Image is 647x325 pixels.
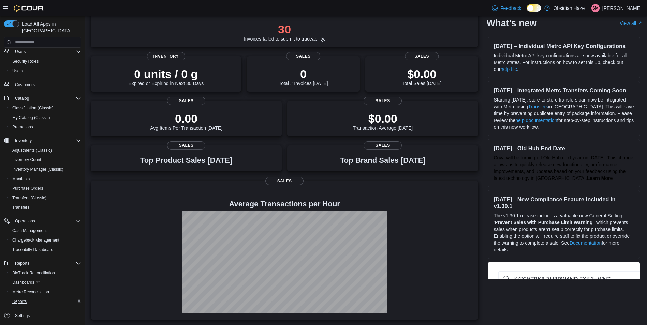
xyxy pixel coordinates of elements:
[489,1,524,15] a: Feedback
[353,112,413,131] div: Transaction Average [DATE]
[7,245,84,254] button: Traceabilty Dashboard
[12,280,40,285] span: Dashboards
[14,5,44,12] img: Cova
[494,155,633,181] span: Cova will be turning off Old Hub next year on [DATE]. This change allows us to quickly release ne...
[1,94,84,103] button: Catalog
[10,297,81,306] span: Reports
[128,67,204,86] div: Expired or Expiring in Next 30 Days
[7,287,84,297] button: Metrc Reconciliation
[494,87,634,94] h3: [DATE] - Integrated Metrc Transfers Coming Soon
[15,261,29,266] span: Reports
[10,123,36,131] a: Promotions
[10,203,32,212] a: Transfers
[402,67,442,81] p: $0.00
[12,217,81,225] span: Operations
[12,68,23,74] span: Users
[591,4,600,12] div: Soledad Muro
[10,104,56,112] a: Classification (Classic)
[12,59,39,64] span: Security Roles
[279,67,328,86] div: Total # Invoices [DATE]
[12,299,27,304] span: Reports
[15,138,32,143] span: Inventory
[10,203,81,212] span: Transfers
[364,141,402,150] span: Sales
[7,235,84,245] button: Chargeback Management
[10,227,81,235] span: Cash Management
[150,112,222,131] div: Avg Items Per Transaction [DATE]
[10,269,58,277] a: BioTrack Reconciliation
[10,113,81,122] span: My Catalog (Classic)
[494,96,634,130] p: Starting [DATE], store-to-store transfers can now be integrated with Metrc using in [GEOGRAPHIC_D...
[279,67,328,81] p: 0
[10,165,66,173] a: Inventory Manager (Classic)
[10,184,46,192] a: Purchase Orders
[7,184,84,193] button: Purchase Orders
[10,67,81,75] span: Users
[12,167,63,172] span: Inventory Manager (Classic)
[494,196,634,210] h3: [DATE] - New Compliance Feature Included in v1.30.1
[12,94,81,103] span: Catalog
[7,174,84,184] button: Manifests
[570,240,602,246] a: Documentation
[602,4,642,12] p: [PERSON_NAME]
[10,156,81,164] span: Inventory Count
[10,288,52,296] a: Metrc Reconciliation
[494,52,634,73] p: Individual Metrc API key configurations are now available for all Metrc states. For instructions ...
[7,145,84,155] button: Adjustments (Classic)
[12,157,41,162] span: Inventory Count
[405,52,439,60] span: Sales
[7,268,84,278] button: BioTrack Reconciliation
[10,165,81,173] span: Inventory Manager (Classic)
[15,96,29,101] span: Catalog
[10,278,42,287] a: Dashboards
[501,66,517,72] a: help file
[12,259,32,267] button: Reports
[10,175,32,183] a: Manifests
[500,5,521,12] span: Feedback
[12,228,47,233] span: Cash Management
[12,237,59,243] span: Chargeback Management
[15,82,35,88] span: Customers
[1,310,84,320] button: Settings
[495,220,592,225] strong: Prevent Sales with Purchase Limit Warning
[10,246,56,254] a: Traceabilty Dashboard
[10,236,81,244] span: Chargeback Management
[10,194,81,202] span: Transfers (Classic)
[10,156,44,164] a: Inventory Count
[12,48,28,56] button: Users
[10,146,81,154] span: Adjustments (Classic)
[12,311,81,320] span: Settings
[7,165,84,174] button: Inventory Manager (Classic)
[167,141,205,150] span: Sales
[486,18,536,29] h2: What's new
[10,57,41,65] a: Security Roles
[128,67,204,81] p: 0 units / 0 g
[96,200,473,208] h4: Average Transactions per Hour
[10,297,29,306] a: Reports
[12,48,81,56] span: Users
[1,259,84,268] button: Reports
[12,124,33,130] span: Promotions
[528,104,548,109] a: Transfers
[10,67,26,75] a: Users
[10,269,81,277] span: BioTrack Reconciliation
[1,216,84,226] button: Operations
[527,4,541,12] input: Dark Mode
[12,94,32,103] button: Catalog
[494,145,634,152] h3: [DATE] - Old Hub End Date
[620,20,642,26] a: View allExternal link
[12,148,52,153] span: Adjustments (Classic)
[12,289,49,295] span: Metrc Reconciliation
[7,66,84,76] button: Users
[12,176,30,182] span: Manifests
[12,247,53,252] span: Traceabilty Dashboard
[10,113,53,122] a: My Catalog (Classic)
[10,194,49,202] a: Transfers (Classic)
[12,81,38,89] a: Customers
[10,123,81,131] span: Promotions
[19,20,81,34] span: Load All Apps in [GEOGRAPHIC_DATA]
[12,115,50,120] span: My Catalog (Classic)
[7,203,84,212] button: Transfers
[12,205,29,210] span: Transfers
